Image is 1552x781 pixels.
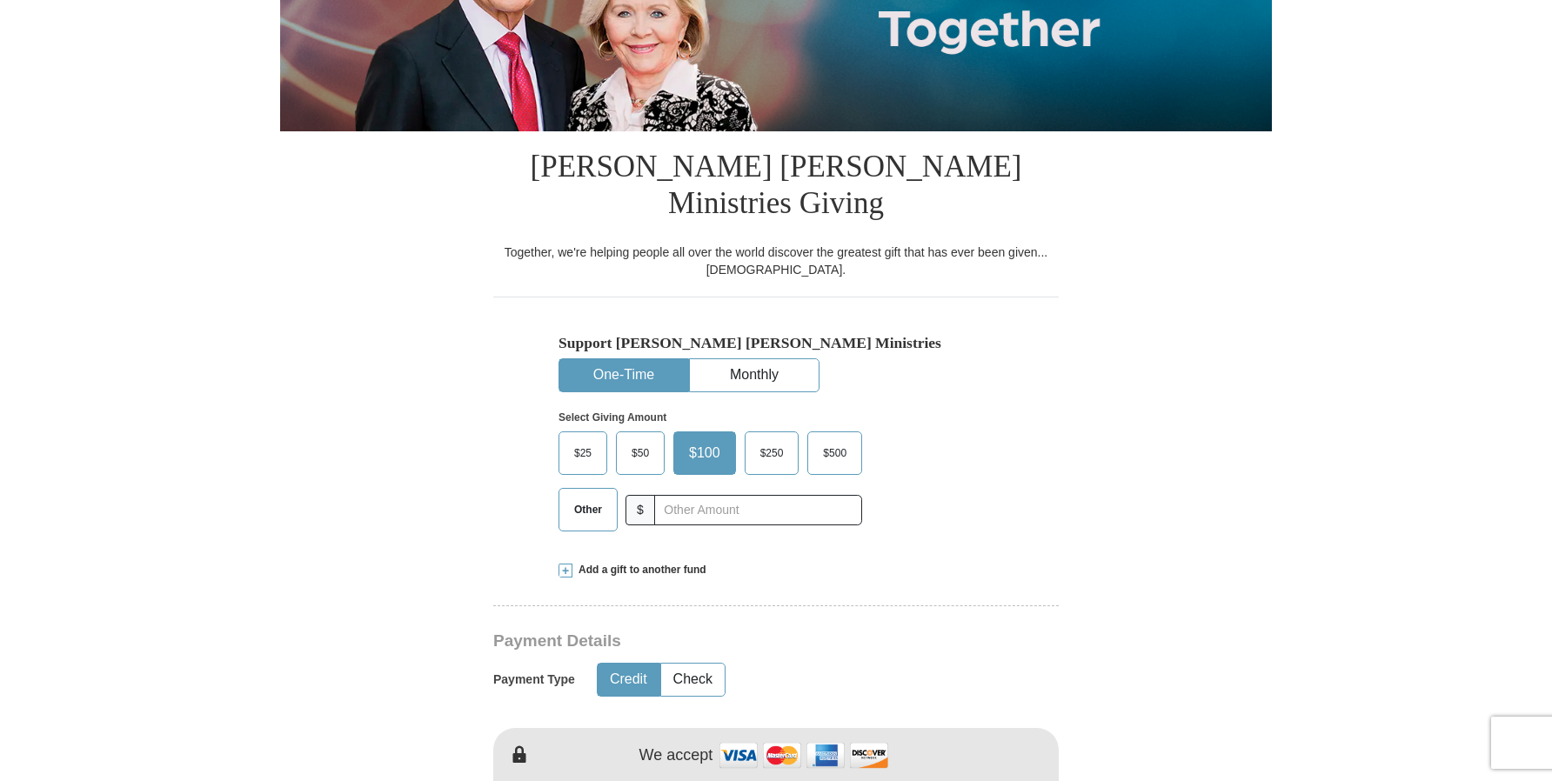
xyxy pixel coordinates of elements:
[572,563,706,577] span: Add a gift to another fund
[661,664,725,696] button: Check
[752,440,793,466] span: $250
[559,411,666,424] strong: Select Giving Amount
[493,131,1059,244] h1: [PERSON_NAME] [PERSON_NAME] Ministries Giving
[493,672,575,687] h5: Payment Type
[680,440,729,466] span: $100
[493,631,937,651] h3: Payment Details
[717,737,891,774] img: credit cards accepted
[814,440,855,466] span: $500
[559,334,993,352] h5: Support [PERSON_NAME] [PERSON_NAME] Ministries
[565,440,600,466] span: $25
[690,359,819,391] button: Monthly
[559,359,688,391] button: One-Time
[598,664,659,696] button: Credit
[493,244,1059,278] div: Together, we're helping people all over the world discover the greatest gift that has ever been g...
[654,495,862,525] input: Other Amount
[625,495,655,525] span: $
[565,497,611,523] span: Other
[623,440,658,466] span: $50
[639,746,713,765] h4: We accept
